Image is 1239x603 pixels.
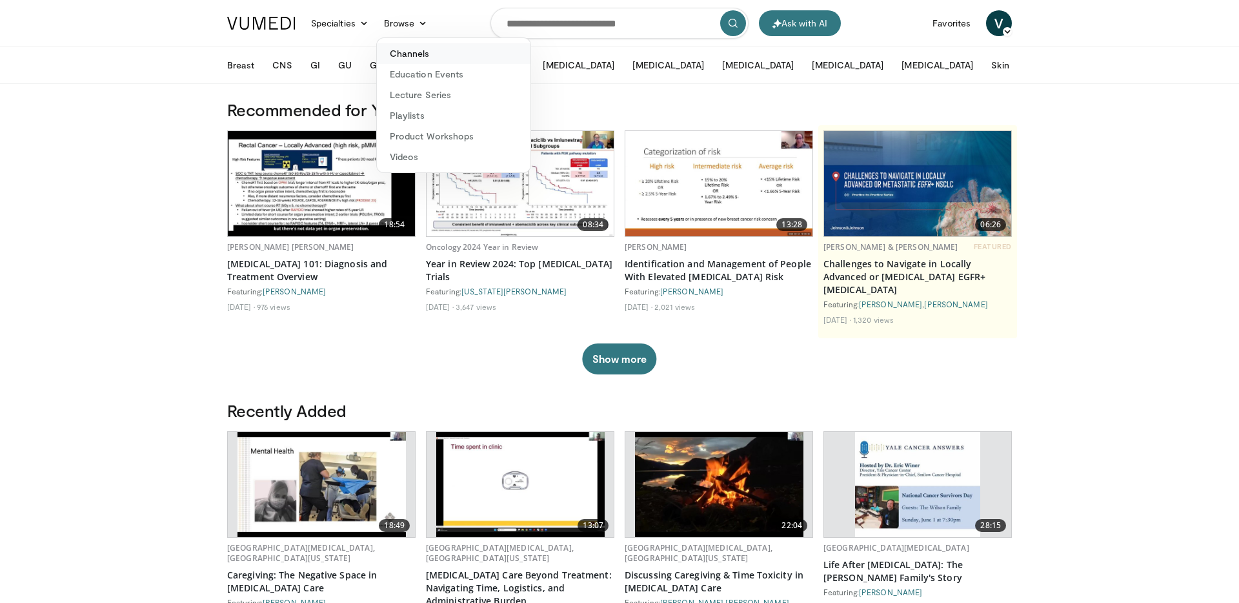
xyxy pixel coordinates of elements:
[377,43,530,64] a: Channels
[377,85,530,105] a: Lecture Series
[426,258,614,283] a: Year in Review 2024: Top [MEDICAL_DATA] Trials
[263,287,326,296] a: [PERSON_NAME]
[823,542,969,553] a: [GEOGRAPHIC_DATA][MEDICAL_DATA]
[578,218,609,231] span: 08:34
[379,519,410,532] span: 18:49
[303,52,328,78] button: GI
[714,52,801,78] button: [MEDICAL_DATA]
[625,131,812,236] a: 13:28
[823,299,1012,309] div: Featuring: ,
[257,301,290,312] li: 976 views
[823,558,1012,584] a: Life After [MEDICAL_DATA]: The [PERSON_NAME] Family's Story
[625,286,813,296] div: Featuring:
[986,10,1012,36] a: V
[853,314,894,325] li: 1,320 views
[227,569,416,595] a: Caregiving: The Negative Space in [MEDICAL_DATA] Care
[376,37,531,173] div: Browse
[823,314,851,325] li: [DATE]
[237,432,406,537] img: dc67cbd5-2fda-4503-87f8-eda628365524.620x360_q85_upscale.jpg
[227,241,354,252] a: [PERSON_NAME] [PERSON_NAME]
[456,301,496,312] li: 3,647 views
[924,300,987,309] a: [PERSON_NAME]
[426,301,454,312] li: [DATE]
[427,432,614,537] a: 13:07
[776,519,807,532] span: 22:04
[377,105,530,126] a: Playlists
[625,301,652,312] li: [DATE]
[859,300,922,309] a: [PERSON_NAME]
[228,131,415,236] img: f5d819c4-b4a6-4669-943d-399a0cb519e6.620x360_q85_upscale.jpg
[983,52,1016,78] button: Skin
[461,287,567,296] a: [US_STATE][PERSON_NAME]
[582,343,656,374] button: Show more
[974,242,1012,251] span: FEATURED
[824,432,1011,537] a: 28:15
[379,218,410,231] span: 18:54
[377,147,530,167] a: Videos
[654,301,695,312] li: 2,021 views
[377,126,530,147] a: Product Workshops
[975,519,1006,532] span: 28:15
[776,218,807,231] span: 13:28
[894,52,981,78] button: [MEDICAL_DATA]
[227,400,1012,421] h3: Recently Added
[578,519,609,532] span: 13:07
[535,52,622,78] button: [MEDICAL_DATA]
[859,588,922,597] a: [PERSON_NAME]
[625,241,687,252] a: [PERSON_NAME]
[426,542,574,564] a: [GEOGRAPHIC_DATA][MEDICAL_DATA], [GEOGRAPHIC_DATA][US_STATE]
[377,64,530,85] a: Education Events
[227,258,416,283] a: [MEDICAL_DATA] 101: Diagnosis and Treatment Overview
[824,131,1011,236] img: 7845151f-d172-4318-bbcf-4ab447089643.jpeg.620x360_q85_upscale.jpg
[427,131,614,236] img: 2afea796-6ee7-4bc1-b389-bb5393c08b2f.620x360_q85_upscale.jpg
[265,52,299,78] button: CNS
[759,10,841,36] button: Ask with AI
[804,52,891,78] button: [MEDICAL_DATA]
[426,286,614,296] div: Featuring:
[635,432,803,537] img: 415d842b-63bb-4be2-a403-84a2d027c0c2.620x360_q85_upscale.jpg
[625,542,772,564] a: [GEOGRAPHIC_DATA][MEDICAL_DATA], [GEOGRAPHIC_DATA][US_STATE]
[824,131,1011,236] a: 06:26
[823,258,1012,296] a: Challenges to Navigate in Locally Advanced or [MEDICAL_DATA] EGFR+ [MEDICAL_DATA]
[227,301,255,312] li: [DATE]
[219,52,262,78] button: Breast
[426,241,538,252] a: Oncology 2024 Year in Review
[855,432,980,537] img: fa2bbe08-4d86-4c75-a493-0b4be777bfb0.620x360_q85_upscale.jpg
[362,52,396,78] button: GYN
[823,587,1012,597] div: Featuring:
[625,432,812,537] a: 22:04
[228,131,415,236] a: 18:54
[303,10,376,36] a: Specialties
[330,52,359,78] button: GU
[376,10,436,36] a: Browse
[625,131,812,236] img: f3e414da-7d1c-4e07-9ec1-229507e9276d.620x360_q85_upscale.jpg
[490,8,749,39] input: Search topics, interventions
[625,52,712,78] button: [MEDICAL_DATA]
[975,218,1006,231] span: 06:26
[427,131,614,236] a: 08:34
[925,10,978,36] a: Favorites
[227,17,296,30] img: VuMedi Logo
[227,542,375,564] a: [GEOGRAPHIC_DATA][MEDICAL_DATA], [GEOGRAPHIC_DATA][US_STATE]
[625,569,813,595] a: Discussing Caregiving & Time Toxicity in [MEDICAL_DATA] Care
[660,287,723,296] a: [PERSON_NAME]
[228,432,415,537] a: 18:49
[227,99,1012,120] h3: Recommended for You
[823,241,958,252] a: [PERSON_NAME] & [PERSON_NAME]
[436,432,605,537] img: f3888434-c748-4d14-baa5-99cb361bcdbc.620x360_q85_upscale.jpg
[227,286,416,296] div: Featuring:
[625,258,813,283] a: Identification and Management of People With Elevated [MEDICAL_DATA] Risk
